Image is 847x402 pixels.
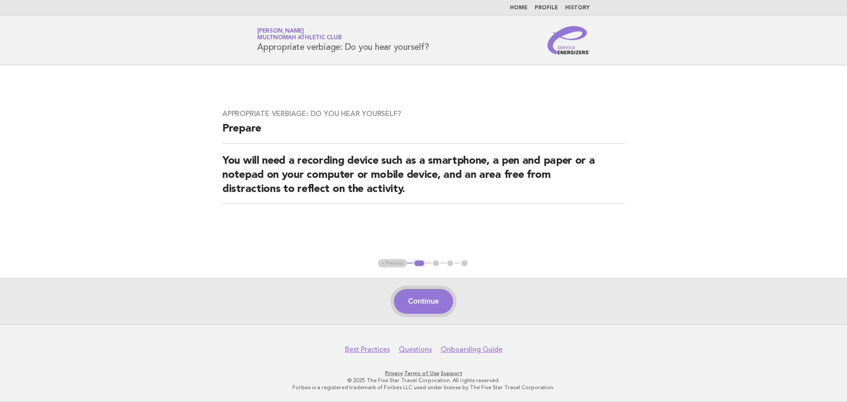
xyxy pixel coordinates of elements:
span: Multnomah Athletic Club [257,35,341,41]
h1: Appropriate verbiage: Do you hear yourself? [257,29,429,52]
a: Best Practices [345,345,390,354]
a: Terms of Use [404,370,439,376]
a: Profile [535,5,558,11]
p: © 2025 The Five Star Travel Corporation. All rights reserved. [154,377,693,384]
h2: You will need a recording device such as a smartphone, a pen and paper or a notepad on your compu... [222,154,625,204]
a: [PERSON_NAME]Multnomah Athletic Club [257,28,341,41]
h3: Appropriate verbiage: Do you hear yourself? [222,109,625,118]
h2: Prepare [222,122,625,143]
img: Service Energizers [547,26,590,54]
button: Continue [394,289,453,314]
p: · · [154,370,693,377]
a: Privacy [385,370,403,376]
p: Forbes is a registered trademark of Forbes LLC used under license by The Five Star Travel Corpora... [154,384,693,391]
a: History [565,5,590,11]
a: Home [510,5,528,11]
a: Questions [399,345,432,354]
a: Support [441,370,462,376]
button: 1 [413,259,426,268]
a: Onboarding Guide [441,345,502,354]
